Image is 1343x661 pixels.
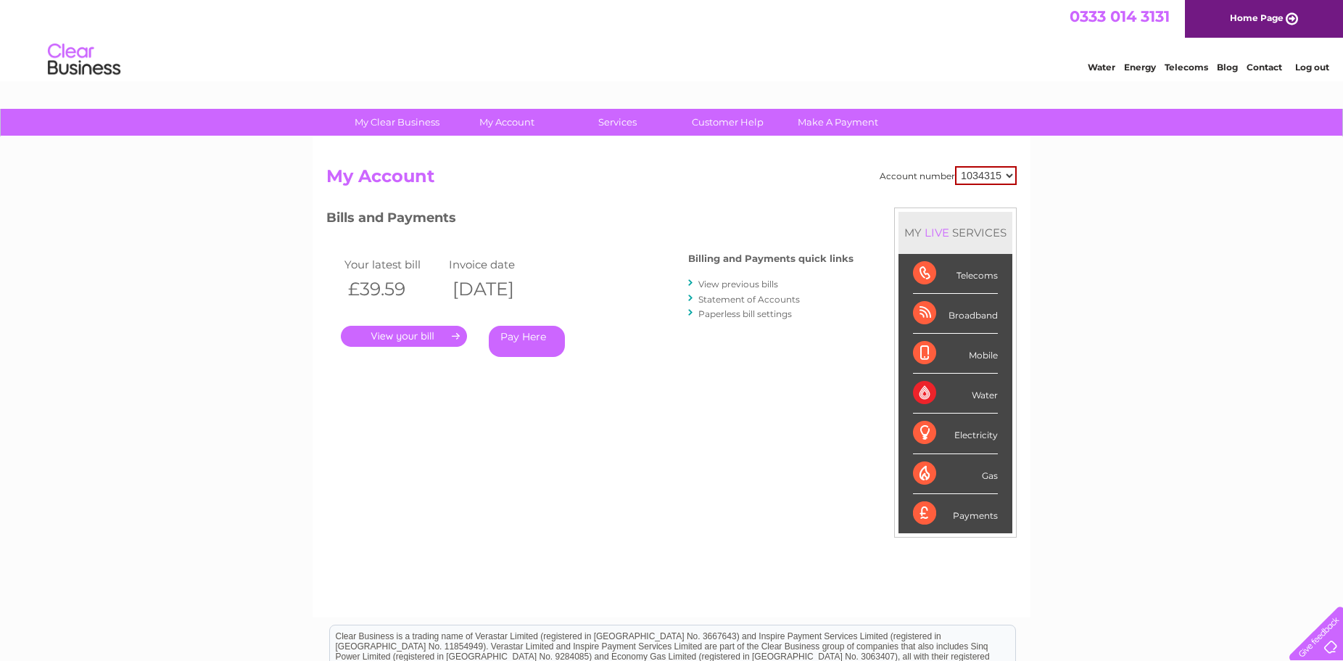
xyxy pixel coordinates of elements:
[922,226,952,239] div: LIVE
[698,308,792,319] a: Paperless bill settings
[341,255,445,274] td: Your latest bill
[445,274,550,304] th: [DATE]
[668,109,788,136] a: Customer Help
[330,8,1015,70] div: Clear Business is a trading name of Verastar Limited (registered in [GEOGRAPHIC_DATA] No. 3667643...
[341,326,467,347] a: .
[898,212,1012,253] div: MY SERVICES
[326,208,854,233] h3: Bills and Payments
[341,274,445,304] th: £39.59
[688,253,854,264] h4: Billing and Payments quick links
[698,294,800,305] a: Statement of Accounts
[337,109,457,136] a: My Clear Business
[1070,7,1170,25] span: 0333 014 3131
[1165,62,1208,73] a: Telecoms
[489,326,565,357] a: Pay Here
[913,494,998,533] div: Payments
[880,166,1017,185] div: Account number
[913,294,998,334] div: Broadband
[326,166,1017,194] h2: My Account
[913,454,998,494] div: Gas
[445,255,550,274] td: Invoice date
[913,374,998,414] div: Water
[913,254,998,294] div: Telecoms
[47,38,121,82] img: logo.png
[558,109,677,136] a: Services
[1295,62,1329,73] a: Log out
[1124,62,1156,73] a: Energy
[913,334,998,374] div: Mobile
[1247,62,1282,73] a: Contact
[913,414,998,453] div: Electricity
[778,109,898,136] a: Make A Payment
[698,279,778,290] a: View previous bills
[1217,62,1238,73] a: Blog
[447,109,567,136] a: My Account
[1088,62,1115,73] a: Water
